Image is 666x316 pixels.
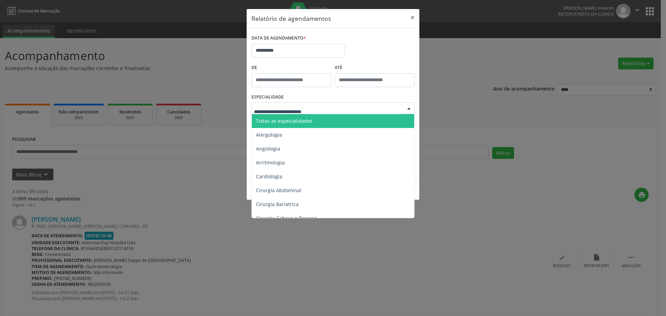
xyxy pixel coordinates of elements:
[256,131,282,138] span: Alergologia
[256,187,301,194] span: Cirurgia Abdominal
[405,9,419,26] button: Close
[256,145,280,152] span: Angiologia
[256,173,282,180] span: Cardiologia
[256,215,317,221] span: Cirurgia Cabeça e Pescoço
[251,92,284,103] label: ESPECIALIDADE
[256,118,313,124] span: Todas as especialidades
[256,201,299,207] span: Cirurgia Bariatrica
[251,14,331,23] h5: Relatório de agendamentos
[335,62,415,73] label: ATÉ
[256,159,285,166] span: Arritmologia
[251,62,331,73] label: De
[251,33,306,44] label: DATA DE AGENDAMENTO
